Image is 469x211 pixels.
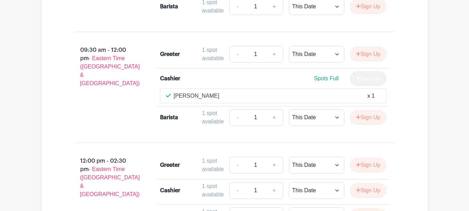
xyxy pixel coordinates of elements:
button: Sign Up [350,110,386,125]
span: - Eastern Time ([GEOGRAPHIC_DATA] & [GEOGRAPHIC_DATA]) [80,55,140,86]
div: Cashier [160,74,180,83]
a: + [266,182,283,199]
p: 12:00 pm - 02:30 pm [64,154,149,201]
div: 1 spot available [202,182,224,199]
button: Sign Up [350,158,386,172]
a: + [266,109,283,126]
div: Greeter [160,50,180,58]
div: 1 spot available [202,109,224,126]
div: Barista [160,2,178,11]
a: - [229,157,245,173]
button: Sign Up [350,47,386,62]
div: Greeter [160,161,180,169]
div: x 1 [367,92,375,100]
p: [PERSON_NAME] [174,92,219,100]
span: - Eastern Time ([GEOGRAPHIC_DATA] & [GEOGRAPHIC_DATA]) [80,166,140,197]
a: - [229,182,245,199]
div: 1 spot available [202,46,224,63]
div: 1 spot available [202,157,224,173]
div: Barista [160,113,178,122]
div: Cashier [160,186,180,195]
a: + [266,46,283,63]
span: Spots Full [314,75,338,81]
button: Sign Up [350,183,386,198]
a: + [266,157,283,173]
a: - [229,46,245,63]
p: 09:30 am - 12:00 pm [64,43,149,90]
a: - [229,109,245,126]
